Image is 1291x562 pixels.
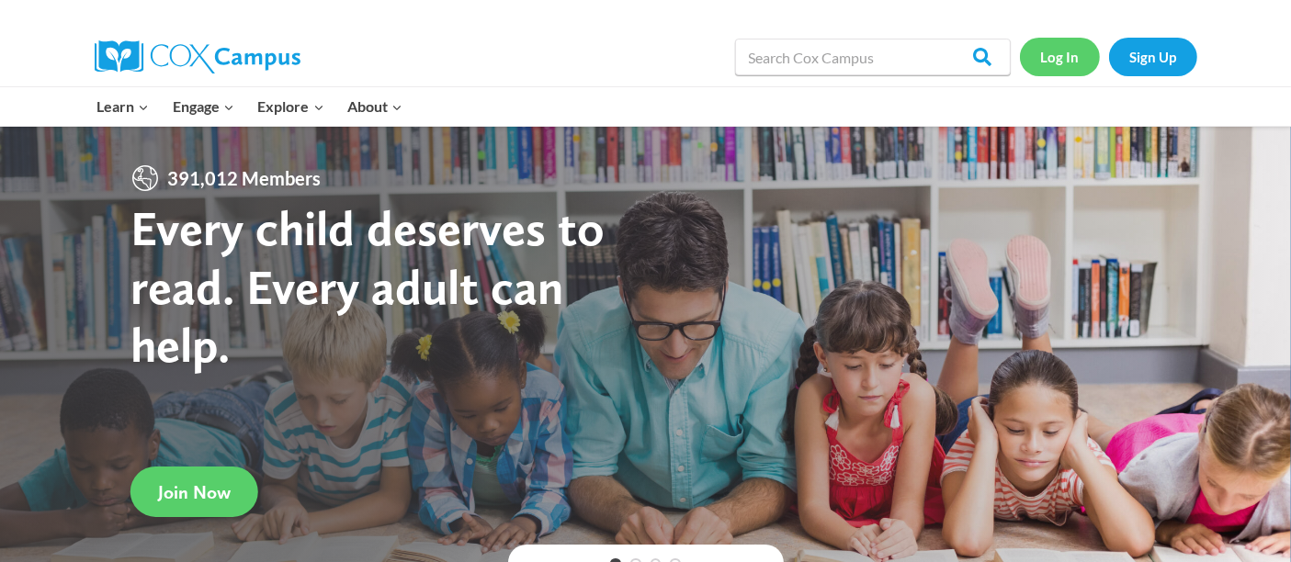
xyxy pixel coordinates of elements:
span: Join Now [158,481,231,503]
a: Log In [1020,38,1100,75]
span: 391,012 Members [160,163,328,193]
button: Child menu of Engage [161,87,246,126]
button: Child menu of About [335,87,414,126]
button: Child menu of Explore [246,87,336,126]
nav: Secondary Navigation [1020,38,1197,75]
a: Join Now [130,466,258,517]
a: Sign Up [1109,38,1197,75]
strong: Every child deserves to read. Every adult can help. [130,198,605,374]
button: Child menu of Learn [85,87,162,126]
input: Search Cox Campus [735,39,1011,75]
img: Cox Campus [95,40,300,73]
nav: Primary Navigation [85,87,414,126]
